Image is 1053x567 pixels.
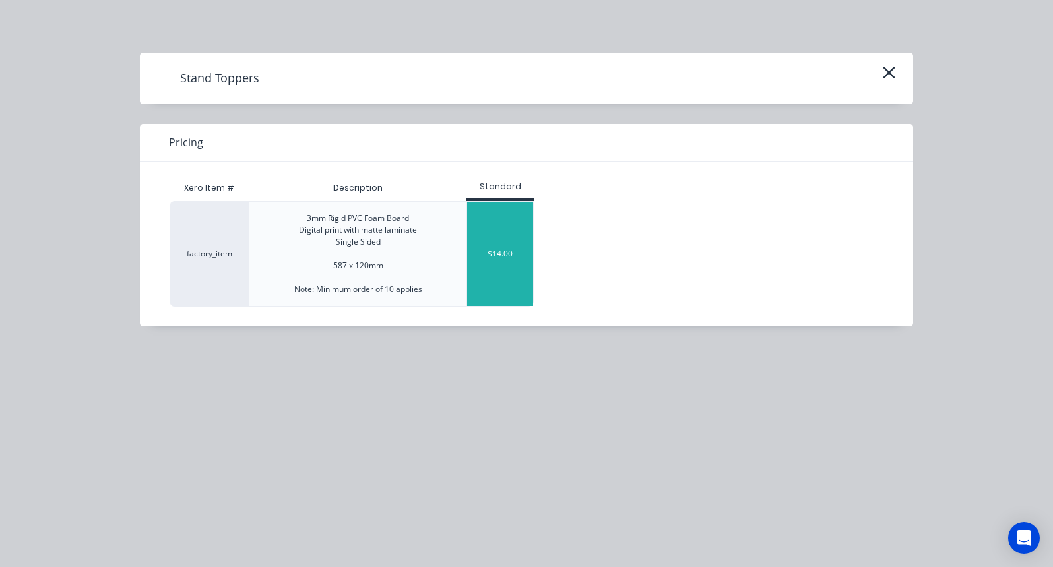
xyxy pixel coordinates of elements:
[1008,522,1040,554] div: Open Intercom Messenger
[170,175,249,201] div: Xero Item #
[160,66,279,91] h4: Stand Toppers
[170,201,249,307] div: factory_item
[294,212,422,295] div: 3mm Rigid PVC Foam Board Digital print with matte laminate Single Sided 587 x 120mm Note: Minimum...
[467,202,533,306] div: $14.00
[323,171,393,204] div: Description
[169,134,203,150] span: Pricing
[466,181,534,193] div: Standard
